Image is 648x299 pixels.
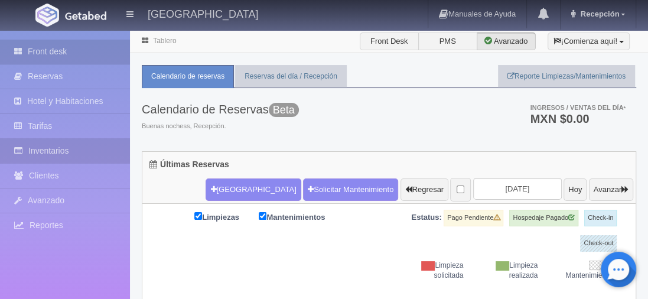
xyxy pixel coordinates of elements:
[472,261,546,281] div: Limpieza realizada
[578,9,620,18] span: Recepción
[35,4,59,27] img: Getabed
[148,6,258,21] h4: [GEOGRAPHIC_DATA]
[509,210,578,226] label: Hospedaje Pagado
[235,65,347,88] a: Reservas del día / Recepción
[444,210,503,226] label: Pago Pendiente
[411,212,441,223] label: Estatus:
[584,210,617,226] label: Check-in
[360,32,419,50] label: Front Desk
[142,65,234,88] a: Calendario de reservas
[153,37,176,45] a: Tablero
[530,104,626,111] span: Ingresos / Ventas del día
[589,178,633,201] button: Avanzar
[564,178,587,201] button: Hoy
[400,178,448,201] button: Regresar
[194,212,202,220] input: Limpiezas
[259,212,266,220] input: Mantenimientos
[206,178,301,201] button: [GEOGRAPHIC_DATA]
[65,11,106,20] img: Getabed
[477,32,536,50] label: Avanzado
[498,65,635,88] a: Reporte Limpiezas/Mantenimientos
[259,210,343,223] label: Mantenimientos
[418,32,477,50] label: PMS
[303,178,398,201] a: Solicitar Mantenimiento
[149,160,229,169] h4: Últimas Reservas
[269,103,299,117] span: Beta
[194,210,257,223] label: Limpiezas
[398,261,473,281] div: Limpieza solicitada
[530,113,626,125] h3: MXN $0.00
[546,261,621,281] div: En Mantenimiento
[142,122,299,131] span: Buenas nochess, Recepción.
[142,103,299,116] h3: Calendario de Reservas
[580,235,617,252] label: Check-out
[548,32,630,50] button: ¡Comienza aquí!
